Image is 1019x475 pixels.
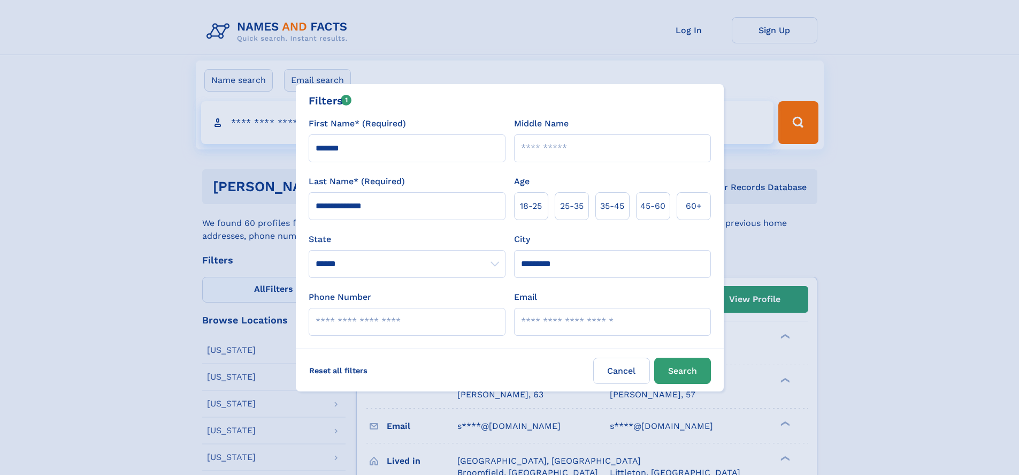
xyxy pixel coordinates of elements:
[593,358,650,384] label: Cancel
[309,291,371,304] label: Phone Number
[514,233,530,246] label: City
[686,200,702,213] span: 60+
[600,200,624,213] span: 35‑45
[654,358,711,384] button: Search
[514,117,569,130] label: Middle Name
[302,358,374,383] label: Reset all filters
[520,200,542,213] span: 18‑25
[309,117,406,130] label: First Name* (Required)
[309,233,505,246] label: State
[514,175,530,188] label: Age
[309,93,352,109] div: Filters
[640,200,665,213] span: 45‑60
[560,200,584,213] span: 25‑35
[309,175,405,188] label: Last Name* (Required)
[514,291,537,304] label: Email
